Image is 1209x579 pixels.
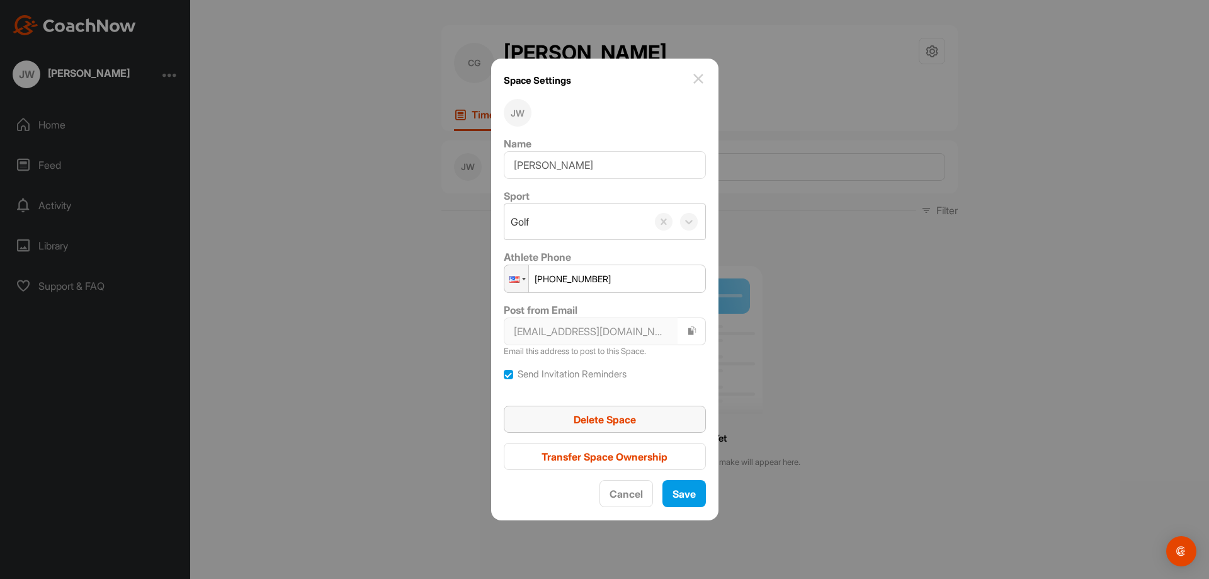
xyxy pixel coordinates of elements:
[504,304,577,316] label: Post from Email
[504,71,571,89] h1: Space Settings
[542,450,667,463] span: Transfer Space Ownership
[504,265,706,293] input: 1 (702) 123-4567
[673,488,696,500] span: Save
[599,480,653,507] button: Cancel
[504,265,528,292] div: United States: + 1
[504,99,531,127] div: JW
[504,345,706,358] p: Email this address to post to this Space.
[504,443,706,470] button: Transfer Space Ownership
[662,480,706,507] button: Save
[504,137,531,150] label: Name
[511,214,529,229] div: Golf
[1166,536,1196,566] div: Open Intercom Messenger
[504,190,530,202] label: Sport
[504,251,571,263] label: Athlete Phone
[610,488,643,500] span: Cancel
[504,406,706,433] button: Delete Space
[574,413,636,426] span: Delete Space
[518,367,627,382] label: Send Invitation Reminders
[691,71,706,86] img: close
